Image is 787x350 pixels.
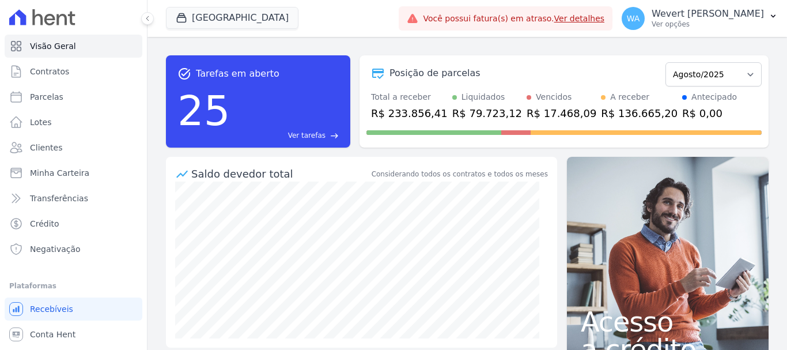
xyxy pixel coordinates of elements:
div: R$ 79.723,12 [452,106,522,121]
div: Posição de parcelas [389,66,480,80]
div: Liquidados [461,91,505,103]
a: Clientes [5,136,142,159]
div: R$ 0,00 [682,106,737,121]
span: Recebíveis [30,303,73,315]
span: Parcelas [30,91,63,103]
a: Recebíveis [5,298,142,321]
span: WA [627,14,640,22]
div: 25 [177,81,230,141]
div: R$ 17.468,09 [527,106,596,121]
span: Ver tarefas [288,130,326,141]
span: task_alt [177,67,191,81]
a: Contratos [5,60,142,83]
span: Conta Hent [30,329,75,340]
a: Negativação [5,238,142,261]
div: Vencidos [536,91,572,103]
a: Transferências [5,187,142,210]
a: Ver detalhes [554,14,605,23]
span: Tarefas em aberto [196,67,279,81]
p: Ver opções [652,20,764,29]
button: [GEOGRAPHIC_DATA] [166,7,298,29]
button: WA Wevert [PERSON_NAME] Ver opções [612,2,787,35]
div: A receber [610,91,649,103]
a: Visão Geral [5,35,142,58]
span: Visão Geral [30,40,76,52]
span: Lotes [30,116,52,128]
a: Parcelas [5,85,142,108]
a: Minha Carteira [5,161,142,185]
span: Transferências [30,193,88,204]
span: Você possui fatura(s) em atraso. [423,13,604,25]
p: Wevert [PERSON_NAME] [652,8,764,20]
div: Saldo devedor total [191,166,369,182]
div: Considerando todos os contratos e todos os meses [372,169,548,179]
div: Total a receber [371,91,448,103]
span: Contratos [30,66,69,77]
a: Conta Hent [5,323,142,346]
a: Ver tarefas east [235,130,339,141]
div: Antecipado [691,91,737,103]
span: east [330,131,339,140]
span: Acesso [581,308,755,336]
span: Clientes [30,142,62,153]
a: Lotes [5,111,142,134]
a: Crédito [5,212,142,235]
span: Minha Carteira [30,167,89,179]
div: R$ 233.856,41 [371,106,448,121]
span: Negativação [30,243,81,255]
span: Crédito [30,218,59,229]
div: Plataformas [9,279,138,293]
div: R$ 136.665,20 [601,106,678,121]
